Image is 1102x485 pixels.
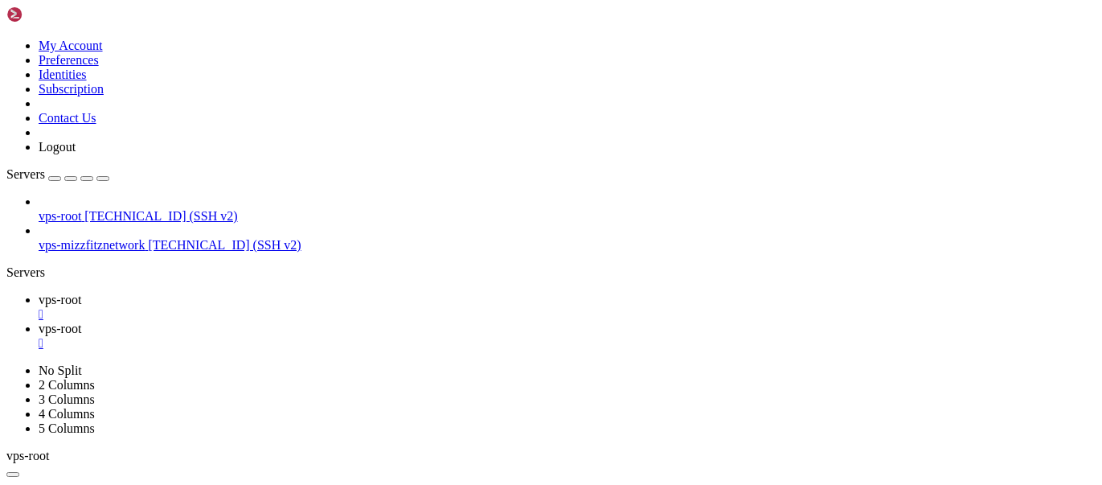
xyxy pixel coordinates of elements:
[39,195,1096,224] li: vps-root [TECHNICAL_ID] (SSH v2)
[6,22,116,35] span: yarn run v1.22.17
[6,180,894,195] x-row: Running kernel seems to be up-to-date.
[39,421,95,435] a: 5 Columns
[6,238,894,253] x-row: systemctl restart queueprocd.service
[142,368,149,383] div: (20, 25)
[39,322,81,335] span: vps-root
[39,293,1096,322] a: vps-root
[6,339,894,354] x-row: Download is performed unsandboxed as root as file '/root/thelounge_4.4.3_all.deb' couldn't be acc...
[6,79,894,93] x-row: Creating thelounge group
[6,354,894,368] x-row: ire::Run (13: Permission denied)
[39,68,87,81] a: Identities
[6,224,894,238] x-row: Service restarts being deferred:
[39,393,95,406] a: 3 Columns
[39,407,95,421] a: 4 Columns
[6,50,894,64] x-row: Done in 0.89s.
[6,267,894,282] x-row: No containers need to be restarted.
[6,209,894,224] x-row: Restarting services...
[6,340,19,353] span: N:
[6,137,894,151] x-row: Scanning candidates...
[84,209,237,223] span: [TECHNICAL_ID] (SSH v2)
[148,238,301,252] span: [TECHNICAL_ID] (SSH v2)
[6,167,45,181] span: Servers
[6,109,765,121] span: Created symlink /etc/systemd/system/multi-user.target.wants/thelounge.service → /lib/systemd/syst...
[6,122,894,137] x-row: Scanning processes...
[39,364,82,377] a: No Split
[6,6,894,21] x-row: /usr/lib/thelounge/node_modules/sqlite3 /
[6,325,894,339] x-row: No VM guests are running outdated hypervisor (qemu) binaries on this host.
[6,93,894,108] x-row: Creating thelounge user
[39,209,81,223] span: vps-root
[39,238,145,252] span: vps-mizzfitznetwork
[6,368,894,383] x-row: root@23-160-56-4:~#
[6,449,49,462] span: vps-root
[39,293,81,306] span: vps-root
[39,111,96,125] a: Contact Us
[6,36,302,49] span: $ prebuild-install -r napi || node-gyp rebuild
[6,167,109,181] a: Servers
[39,209,1096,224] a: vps-root [TECHNICAL_ID] (SSH v2)
[39,378,95,392] a: 2 Columns
[39,322,1096,351] a: vps-root
[39,336,1096,351] a: 
[39,140,76,154] a: Logout
[39,238,1096,253] a: vps-mizzfitznetwork [TECHNICAL_ID] (SSH v2)
[39,307,1096,322] a: 
[6,6,99,23] img: Shellngn
[6,151,894,166] x-row: Scanning linux images...
[6,296,894,310] x-row: No user sessions are running outdated binaries.
[6,64,894,79] x-row: /
[39,224,1096,253] li: vps-mizzfitznetwork [TECHNICAL_ID] (SSH v2)
[6,265,1096,280] div: Servers
[39,82,104,96] a: Subscription
[39,53,99,67] a: Preferences
[39,39,103,52] a: My Account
